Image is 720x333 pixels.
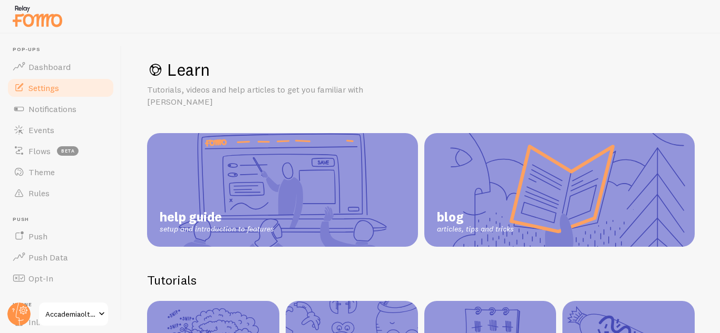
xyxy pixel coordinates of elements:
[160,225,274,234] span: setup and introduction to features
[45,308,95,320] span: Accademiaoltrelalezione
[6,56,115,77] a: Dashboard
[6,98,115,119] a: Notifications
[6,226,115,247] a: Push
[11,3,64,29] img: fomo-relay-logo-orange.svg
[28,273,53,284] span: Opt-In
[6,162,115,183] a: Theme
[13,216,115,223] span: Push
[147,84,400,108] p: Tutorials, videos and help articles to get you familiar with [PERSON_NAME]
[28,146,51,156] span: Flows
[6,77,115,98] a: Settings
[28,125,54,135] span: Events
[147,59,695,80] h1: Learn
[28,252,68,263] span: Push Data
[13,46,115,53] span: Pop-ups
[147,133,418,247] a: help guide setup and introduction to features
[6,183,115,204] a: Rules
[424,133,695,247] a: blog articles, tips and tricks
[28,231,47,241] span: Push
[28,83,59,93] span: Settings
[160,209,274,225] span: help guide
[28,62,71,72] span: Dashboard
[6,247,115,268] a: Push Data
[437,225,514,234] span: articles, tips and tricks
[6,140,115,162] a: Flows beta
[6,268,115,289] a: Opt-In
[437,209,514,225] span: blog
[28,104,76,114] span: Notifications
[147,272,695,288] h2: Tutorials
[6,119,115,140] a: Events
[57,146,79,156] span: beta
[38,301,109,327] a: Accademiaoltrelalezione
[28,167,55,177] span: Theme
[28,188,50,198] span: Rules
